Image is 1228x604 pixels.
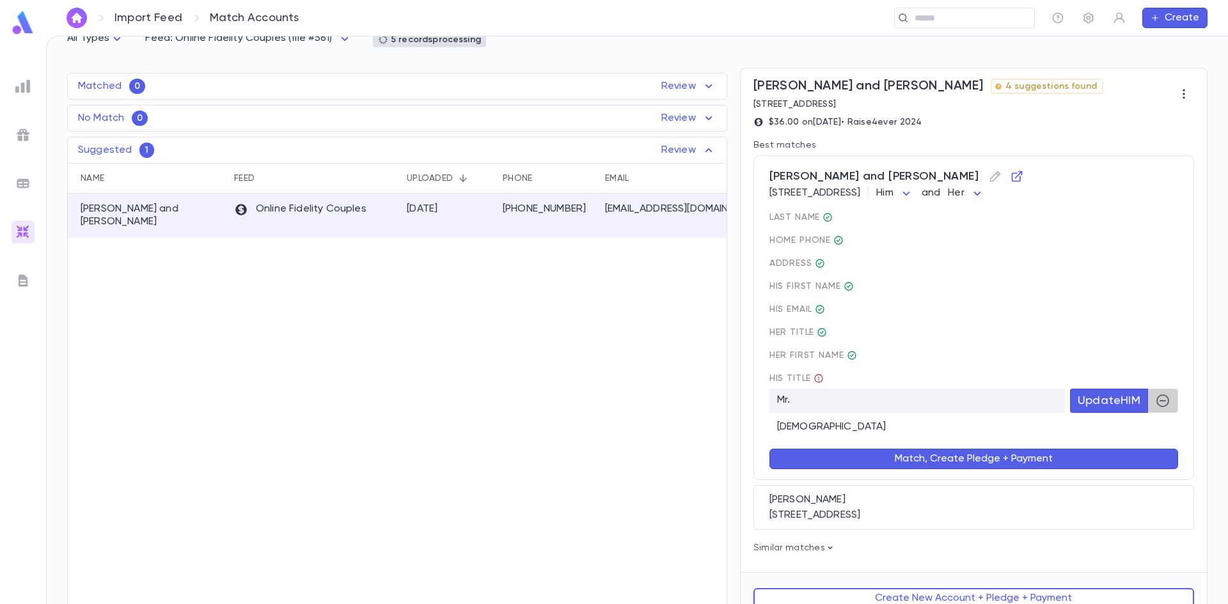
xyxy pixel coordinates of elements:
[139,145,153,155] span: 1
[769,350,1178,360] span: Her first Name
[400,163,496,194] div: Uploaded
[876,188,893,198] span: Him
[15,224,31,240] img: imports_gradient.a72c8319815fb0872a7f9c3309a0627a.svg
[15,273,31,288] img: letters_grey.7941b92b52307dd3b8a917253454ce1c.svg
[769,493,1178,506] div: [PERSON_NAME]
[1142,8,1208,28] button: Create
[948,188,964,198] span: Her
[67,33,109,43] span: All Types
[68,163,228,194] div: Name
[876,181,913,206] div: Him
[1070,389,1148,413] button: UpdateHIM
[753,79,983,94] span: [PERSON_NAME] and [PERSON_NAME]
[769,187,1178,199] div: [STREET_ADDRESS]
[753,99,1103,109] p: [STREET_ADDRESS]
[599,163,755,194] div: Email
[769,281,1178,291] span: His first Name
[175,33,332,43] span: Online Fidelity Couples (file #561)
[67,26,125,51] div: All Types
[407,203,438,215] div: 8/14/2025
[503,163,532,194] div: Phone
[10,10,36,35] img: logo
[145,32,173,47] p: Feed:
[234,203,366,217] p: Online Fidelity Couples
[15,79,31,94] img: reports_grey.c525e4749d1bce6a11f5fe2a8de1b229.svg
[922,187,940,199] p: and
[833,235,844,245] div: (347) 232-4388
[1078,394,1140,408] span: Update HIM
[769,449,1178,469] button: Match, Create Pledge + Payment
[661,143,716,158] p: Review
[69,13,84,23] img: home_white.a664292cf8c1dea59945f0da9f25487c.svg
[228,163,400,194] div: Feed
[769,258,825,268] span: Address
[769,304,1178,314] span: His email
[210,11,299,25] p: Match Accounts
[78,144,132,157] p: Suggested
[753,543,1194,553] p: Similar matches
[15,176,31,191] img: batches_grey.339ca447c9d9533ef1741baa751efc33.svg
[496,163,599,194] div: Phone
[815,304,825,314] div: gizela88@gmail.com
[114,11,182,25] a: Import Feed
[769,509,1178,522] div: [STREET_ADDRESS]
[81,203,221,228] p: [PERSON_NAME] and [PERSON_NAME]
[817,327,827,337] div: Mrs.
[378,35,481,45] div: 5 records processing
[769,117,922,127] p: $36.00 on [DATE] • Raise4ever 2024
[81,163,104,194] div: Name
[175,26,352,51] div: Online Fidelity Couples (file #561)
[1000,81,1102,91] span: 4 suggestions found
[605,163,629,194] div: Email
[769,327,1178,337] span: Her title
[769,389,1065,413] p: Mr.
[769,212,1178,222] span: last Name
[948,181,984,206] div: Her
[753,140,1194,150] p: Best matches
[769,235,1178,245] span: home Phone
[234,163,255,194] div: Feed
[605,203,746,215] p: [EMAIL_ADDRESS][DOMAIN_NAME]
[407,163,453,194] div: Uploaded
[823,212,833,222] div: Greenwald
[769,373,1178,383] span: His title
[844,281,854,291] div: Mayer
[15,127,31,143] img: campaigns_grey.99e729a5f7ee94e3726e6486bddda8f1.svg
[847,350,857,360] div: Gitty
[769,413,1178,433] div: [DEMOGRAPHIC_DATA]
[503,203,592,215] p: [PHONE_NUMBER]
[769,166,1178,187] span: [PERSON_NAME] and [PERSON_NAME]
[815,258,825,268] div: 44 Stamford Hill Road, Lakewood NJ 08701
[453,168,473,189] button: Sort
